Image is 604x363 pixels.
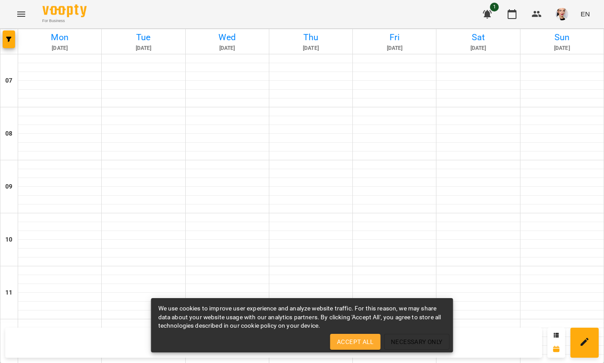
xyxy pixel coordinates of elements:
[5,288,12,298] h6: 11
[5,235,12,245] h6: 10
[337,337,373,347] span: Accept All
[103,30,183,44] h6: Tue
[330,334,380,350] button: Accept All
[556,8,568,20] img: a7f3889b8e8428a109a73121dfefc63d.jpg
[5,76,12,86] h6: 07
[581,9,590,19] span: EN
[438,30,518,44] h6: Sat
[577,6,593,22] button: EN
[187,44,268,53] h6: [DATE]
[42,18,87,24] span: For Business
[5,182,12,192] h6: 09
[19,30,100,44] h6: Mon
[103,44,183,53] h6: [DATE]
[354,44,435,53] h6: [DATE]
[522,30,602,44] h6: Sun
[490,3,499,11] span: 1
[438,44,518,53] h6: [DATE]
[19,44,100,53] h6: [DATE]
[158,301,446,334] div: We use cookies to improve user experience and analyze website traffic. For this reason, we may sh...
[11,4,32,25] button: Menu
[187,30,268,44] h6: Wed
[271,30,351,44] h6: Thu
[391,337,443,347] span: Necessary Only
[5,129,12,139] h6: 08
[522,44,602,53] h6: [DATE]
[42,4,87,17] img: Voopty Logo
[271,44,351,53] h6: [DATE]
[354,30,435,44] h6: Fri
[384,334,450,350] button: Necessary Only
